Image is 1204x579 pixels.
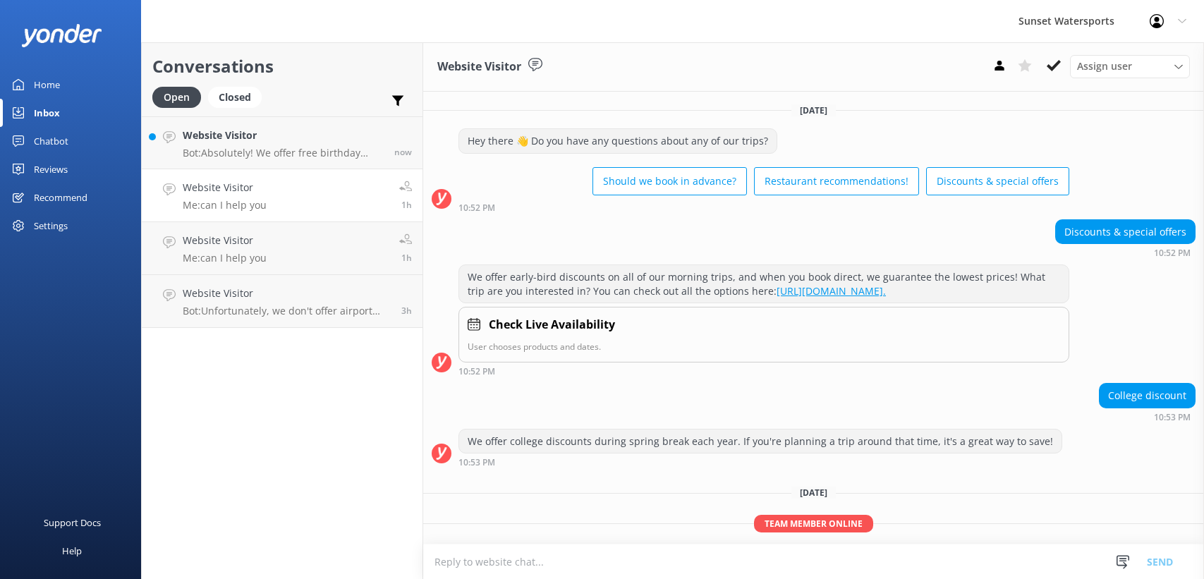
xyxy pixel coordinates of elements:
[1099,412,1196,422] div: Sep 03 2025 09:53pm (UTC -05:00) America/Cancun
[459,429,1062,453] div: We offer college discounts during spring break each year. If you're planning a trip around that t...
[458,204,495,212] strong: 10:52 PM
[458,202,1069,212] div: Sep 03 2025 09:52pm (UTC -05:00) America/Cancun
[183,305,391,317] p: Bot: Unfortunately, we don't offer airport pick-up for golf carts. If you need transportation for...
[459,129,777,153] div: Hey there 👋 Do you have any questions about any of our trips?
[394,146,412,158] span: Sep 04 2025 09:10am (UTC -05:00) America/Cancun
[44,508,101,537] div: Support Docs
[437,58,521,76] h3: Website Visitor
[1154,249,1191,257] strong: 10:52 PM
[34,212,68,240] div: Settings
[152,87,201,108] div: Open
[791,487,836,499] span: [DATE]
[21,24,102,47] img: yonder-white-logo.png
[926,167,1069,195] button: Discounts & special offers
[1055,248,1196,257] div: Sep 03 2025 09:52pm (UTC -05:00) America/Cancun
[1056,220,1195,244] div: Discounts & special offers
[34,71,60,99] div: Home
[183,199,267,212] p: Me: can I help you
[401,252,412,264] span: Sep 04 2025 08:06am (UTC -05:00) America/Cancun
[458,366,1069,376] div: Sep 03 2025 09:52pm (UTC -05:00) America/Cancun
[34,99,60,127] div: Inbox
[468,340,1060,353] p: User chooses products and dates.
[152,53,412,80] h2: Conversations
[401,199,412,211] span: Sep 04 2025 08:06am (UTC -05:00) America/Cancun
[183,286,391,301] h4: Website Visitor
[183,128,384,143] h4: Website Visitor
[489,316,615,334] h4: Check Live Availability
[152,89,208,104] a: Open
[183,252,267,264] p: Me: can I help you
[142,116,422,169] a: Website VisitorBot:Absolutely! We offer free birthday trips in [GEOGRAPHIC_DATA] on your exact bi...
[458,457,1062,467] div: Sep 03 2025 09:53pm (UTC -05:00) America/Cancun
[62,537,82,565] div: Help
[458,367,495,376] strong: 10:52 PM
[401,305,412,317] span: Sep 04 2025 05:44am (UTC -05:00) America/Cancun
[208,89,269,104] a: Closed
[142,275,422,328] a: Website VisitorBot:Unfortunately, we don't offer airport pick-up for golf carts. If you need tran...
[1154,413,1191,422] strong: 10:53 PM
[208,87,262,108] div: Closed
[458,458,495,467] strong: 10:53 PM
[183,233,267,248] h4: Website Visitor
[592,167,747,195] button: Should we book in advance?
[183,147,384,159] p: Bot: Absolutely! We offer free birthday trips in [GEOGRAPHIC_DATA] on your exact birthday, with s...
[34,183,87,212] div: Recommend
[754,167,919,195] button: Restaurant recommendations!
[142,222,422,275] a: Website VisitorMe:can I help you1h
[791,104,836,116] span: [DATE]
[1070,55,1190,78] div: Assign User
[1077,59,1132,74] span: Assign user
[34,127,68,155] div: Chatbot
[183,180,267,195] h4: Website Visitor
[459,265,1069,303] div: We offer early-bird discounts on all of our morning trips, and when you book direct, we guarantee...
[1100,384,1195,408] div: College discount
[142,169,422,222] a: Website VisitorMe:can I help you1h
[34,155,68,183] div: Reviews
[754,515,873,532] span: Team member online
[777,284,886,298] a: [URL][DOMAIN_NAME].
